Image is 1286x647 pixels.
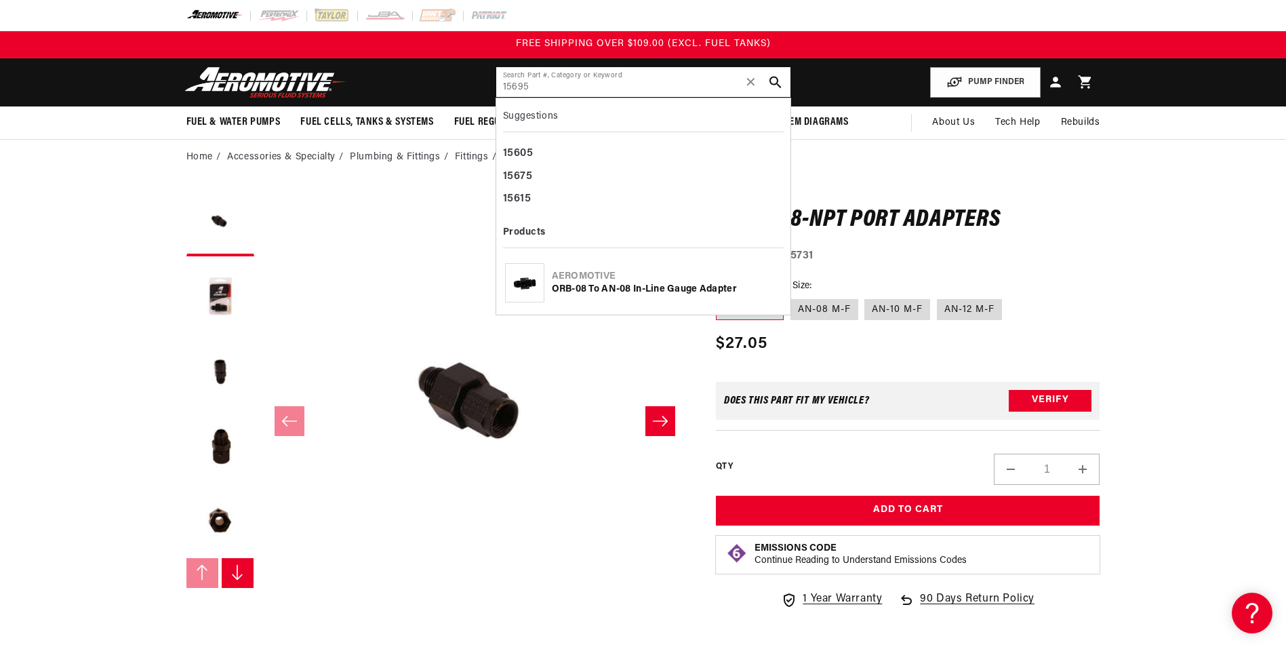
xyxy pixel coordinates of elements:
[864,299,930,321] label: AN-10 M-F
[496,67,790,97] input: Search by Part Number, Category or Keyword
[1009,390,1091,412] button: Verify
[186,115,281,130] span: Fuel & Water Pumps
[726,543,748,564] img: Emissions code
[645,406,675,436] button: Slide right
[181,66,350,98] img: Aeromotive
[186,150,1100,165] nav: breadcrumbs
[455,150,489,165] a: Fittings
[716,496,1100,526] button: Add to Cart
[761,67,790,97] button: search button
[1061,115,1100,130] span: Rebuilds
[454,115,534,130] span: Fuel Regulators
[1051,106,1110,139] summary: Rebuilds
[503,142,784,165] div: 15605
[186,558,219,588] button: Slide left
[186,338,254,406] button: Load image 3 in gallery view
[922,106,985,139] a: About Us
[186,412,254,480] button: Load image 4 in gallery view
[755,543,837,553] strong: Emissions Code
[186,487,254,555] button: Load image 5 in gallery view
[176,106,291,138] summary: Fuel & Water Pumps
[227,150,346,165] li: Accessories & Specialty
[716,210,1100,231] h1: AN to 1/8-NPT Port Adapters
[503,165,784,189] div: 15675
[755,543,967,567] button: Emissions CodeContinue Reading to Understand Emissions Codes
[716,248,1100,265] div: Part Number:
[444,106,544,138] summary: Fuel Regulators
[186,150,213,165] a: Home
[186,263,254,331] button: Load image 2 in gallery view
[745,71,757,93] span: ✕
[716,461,733,473] label: QTY
[790,299,858,321] label: AN-08 M-F
[503,105,784,132] div: Suggestions
[716,332,768,356] span: $27.05
[786,250,813,261] strong: 15731
[503,188,784,211] div: 15615
[920,591,1034,622] span: 90 Days Return Policy
[290,106,443,138] summary: Fuel Cells, Tanks & Systems
[769,115,849,130] span: System Diagrams
[275,406,304,436] button: Slide left
[755,555,967,567] p: Continue Reading to Understand Emissions Codes
[516,39,771,49] span: FREE SHIPPING OVER $109.00 (EXCL. FUEL TANKS)
[759,106,859,138] summary: System Diagrams
[222,558,254,588] button: Slide right
[552,283,782,296] div: ORB-08 to AN-08 In-line Gauge Adapter
[186,189,254,256] button: Load image 1 in gallery view
[552,270,782,283] div: Aeromotive
[932,117,975,128] span: About Us
[503,227,546,237] b: Products
[803,591,882,608] span: 1 Year Warranty
[506,271,544,296] img: ORB-08 to AN-08 In-line Gauge Adapter
[781,591,882,608] a: 1 Year Warranty
[350,150,440,165] a: Plumbing & Fittings
[300,115,433,130] span: Fuel Cells, Tanks & Systems
[898,591,1034,622] a: 90 Days Return Policy
[937,299,1002,321] label: AN-12 M-F
[995,115,1040,130] span: Tech Help
[985,106,1050,139] summary: Tech Help
[724,395,870,406] div: Does This part fit My vehicle?
[930,67,1041,98] button: PUMP FINDER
